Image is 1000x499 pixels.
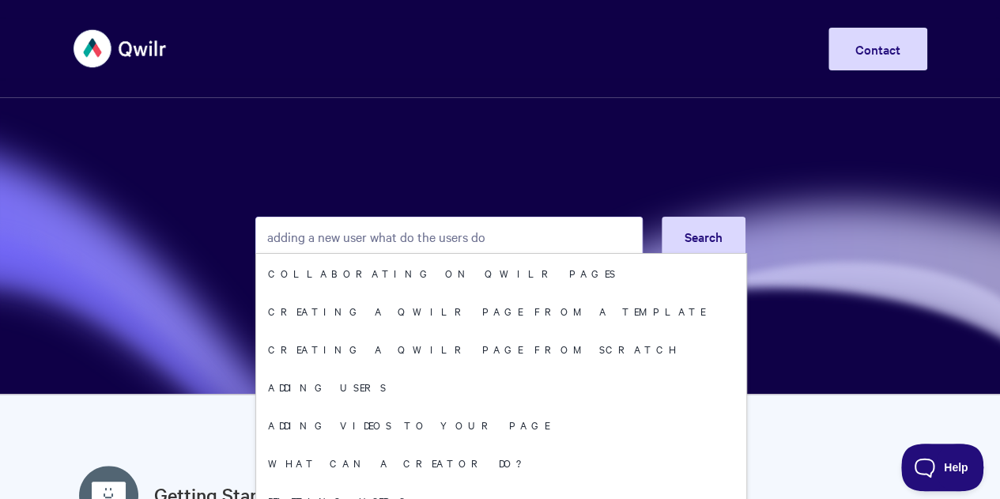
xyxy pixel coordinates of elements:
[662,217,745,256] button: Search
[256,254,746,292] a: Collaborating on Qwilr Pages
[901,444,984,491] iframe: Toggle Customer Support
[256,330,746,368] a: Creating a Qwilr Page from Scratch
[256,368,746,406] a: Adding users
[256,292,746,330] a: Creating a Qwilr Page from a Template
[256,444,746,482] a: What can a Creator do?
[256,406,746,444] a: Adding Videos to your Page
[685,228,723,245] span: Search
[255,217,643,256] input: Search the knowledge base
[74,19,168,78] img: Qwilr Help Center
[828,28,927,70] a: Contact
